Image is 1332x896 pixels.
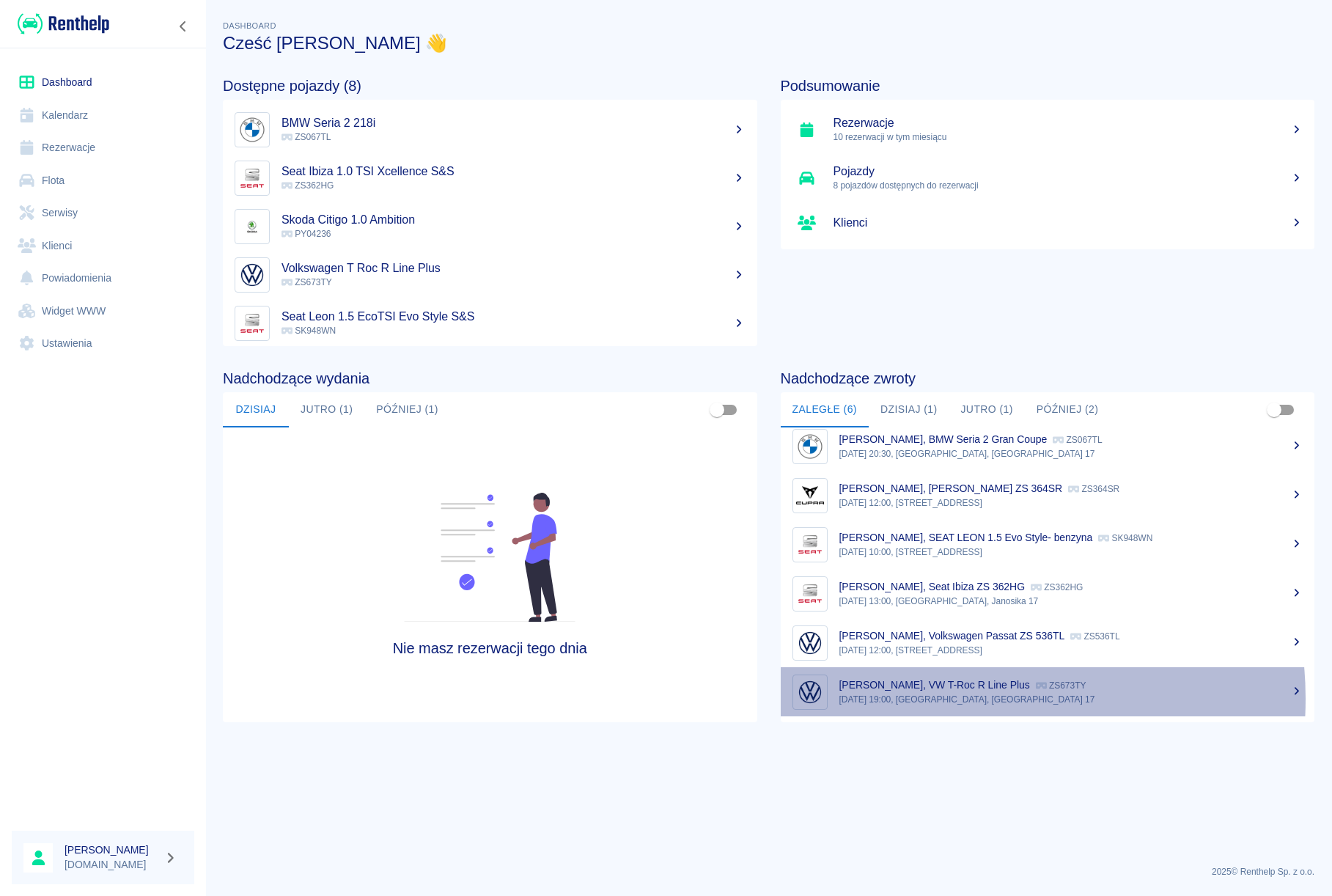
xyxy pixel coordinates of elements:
p: [PERSON_NAME], VW T-Roc R Line Plus [839,679,1030,691]
span: PY04236 [282,229,331,239]
span: ZS673TY [282,277,332,287]
button: Jutro (1) [289,392,364,427]
a: Image[PERSON_NAME], Volkswagen Passat ZS 536TL ZS536TL[DATE] 12:00, [STREET_ADDRESS] [781,618,1315,667]
p: [PERSON_NAME], Seat Ibiza ZS 362HG [839,581,1026,592]
button: Dzisiaj (1) [869,392,949,427]
img: Image [238,164,266,192]
img: Image [796,580,824,608]
p: [PERSON_NAME], Volkswagen Passat ZS 536TL [839,630,1065,642]
button: Później (2) [1025,392,1111,427]
a: Serwisy [12,197,194,229]
img: Image [796,531,824,559]
h5: Klienci [834,216,1303,230]
a: Dashboard [12,66,194,99]
h4: Podsumowanie [781,77,1315,95]
a: ImageSeat Ibiza 1.0 TSI Xcellence S&S ZS362HG [223,154,757,202]
a: Renthelp logo [12,12,109,36]
p: [DATE] 12:00, [STREET_ADDRESS] [839,496,1303,510]
a: ImageBMW Seria 2 218i ZS067TL [223,106,757,154]
h4: Dostępne pojazdy (8) [223,77,757,95]
button: Zwiń nawigację [172,17,194,36]
p: [DATE] 12:00, [STREET_ADDRESS] [839,644,1303,657]
p: 8 pojazdów dostępnych do rezerwacji [834,179,1303,192]
img: Renthelp logo [18,12,109,36]
button: Zaległe (6) [781,392,869,427]
p: ZS362HG [1031,582,1083,592]
a: Image[PERSON_NAME], Seat Ibiza ZS 362HG ZS362HG[DATE] 13:00, [GEOGRAPHIC_DATA], Janosika 17 [781,569,1315,618]
span: Dashboard [223,21,276,30]
p: 2025 © Renthelp Sp. z o.o. [223,865,1314,878]
img: Image [238,261,266,289]
p: [DATE] 20:30, [GEOGRAPHIC_DATA], [GEOGRAPHIC_DATA] 17 [839,447,1303,460]
img: Image [238,116,266,144]
p: [PERSON_NAME], [PERSON_NAME] ZS 364SR [839,482,1063,494]
img: Image [238,309,266,337]
a: Image[PERSON_NAME], [PERSON_NAME] ZS 364SR ZS364SR[DATE] 12:00, [STREET_ADDRESS] [781,471,1315,520]
a: Rezerwacje [12,131,194,164]
h6: [PERSON_NAME] [65,842,158,857]
a: Image[PERSON_NAME], SEAT LEON 1.5 Evo Style- benzyna SK948WN[DATE] 10:00, [STREET_ADDRESS] [781,520,1315,569]
a: Kalendarz [12,99,194,132]
button: Dzisiaj [223,392,289,427]
p: ZS673TY [1036,680,1086,691]
p: ZS536TL [1070,631,1119,642]
h4: Nadchodzące zwroty [781,370,1315,387]
h4: Nie masz rezerwacji tego dnia [290,639,690,657]
h5: Volkswagen T Roc R Line Plus [282,261,746,276]
a: Image[PERSON_NAME], BMW Seria 2 Gran Coupe ZS067TL[DATE] 20:30, [GEOGRAPHIC_DATA], [GEOGRAPHIC_DA... [781,422,1315,471]
h5: Rezerwacje [834,116,1303,131]
p: [PERSON_NAME], BMW Seria 2 Gran Coupe [839,433,1048,445]
a: ImageVolkswagen T Roc R Line Plus ZS673TY [223,251,757,299]
p: [DOMAIN_NAME] [65,857,158,873]
button: Później (1) [364,392,450,427]
h5: Seat Ibiza 1.0 TSI Xcellence S&S [282,164,746,179]
p: ZS067TL [1053,435,1102,445]
a: Image[PERSON_NAME], VW T-Roc R Line Plus ZS673TY[DATE] 19:00, [GEOGRAPHIC_DATA], [GEOGRAPHIC_DATA... [781,667,1315,716]
span: ZS362HG [282,180,334,191]
a: Flota [12,164,194,197]
a: Klienci [12,229,194,262]
a: Pojazdy8 pojazdów dostępnych do rezerwacji [781,154,1315,202]
a: Rezerwacje10 rezerwacji w tym miesiącu [781,106,1315,154]
h5: Seat Leon 1.5 EcoTSI Evo Style S&S [282,309,746,324]
p: 10 rezerwacji w tym miesiącu [834,131,1303,144]
img: Image [796,433,824,460]
a: ImageSeat Leon 1.5 EcoTSI Evo Style S&S SK948WN [223,299,757,348]
a: ImageSkoda Citigo 1.0 Ambition PY04236 [223,202,757,251]
img: Image [238,213,266,240]
a: Powiadomienia [12,262,194,295]
a: Ustawienia [12,327,194,360]
h5: Skoda Citigo 1.0 Ambition [282,213,746,227]
p: [DATE] 19:00, [GEOGRAPHIC_DATA], [GEOGRAPHIC_DATA] 17 [839,693,1303,706]
a: Widget WWW [12,295,194,328]
p: [PERSON_NAME], SEAT LEON 1.5 Evo Style- benzyna [839,532,1093,543]
img: Image [796,678,824,706]
img: Image [796,629,824,657]
h5: Pojazdy [834,164,1303,179]
img: Fleet [395,493,584,622]
h3: Cześć [PERSON_NAME] 👋 [223,33,1314,54]
p: ZS364SR [1068,484,1119,494]
h4: Nadchodzące wydania [223,370,757,387]
a: Klienci [781,202,1315,243]
p: [DATE] 10:00, [STREET_ADDRESS] [839,546,1303,559]
img: Image [796,482,824,510]
span: Pokaż przypisane tylko do mnie [703,396,731,424]
span: Pokaż przypisane tylko do mnie [1260,396,1288,424]
span: SK948WN [282,326,336,336]
h5: BMW Seria 2 218i [282,116,746,131]
p: [DATE] 13:00, [GEOGRAPHIC_DATA], Janosika 17 [839,595,1303,608]
span: ZS067TL [282,132,331,142]
button: Jutro (1) [949,392,1024,427]
p: SK948WN [1098,533,1152,543]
